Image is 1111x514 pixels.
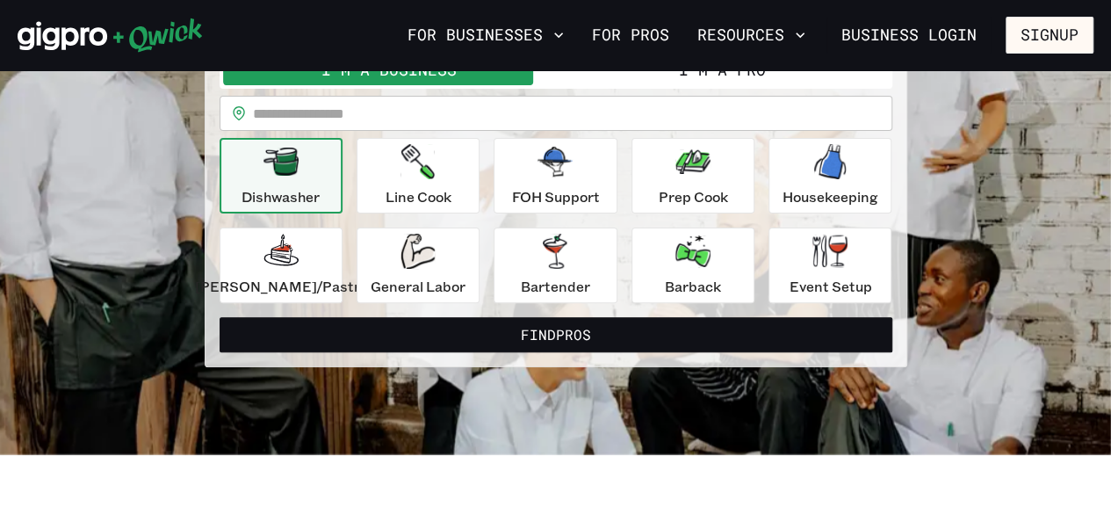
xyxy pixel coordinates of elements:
a: Business Login [826,17,992,54]
p: FOH Support [511,186,599,207]
button: Event Setup [768,228,891,303]
p: [PERSON_NAME]/Pastry [195,276,367,297]
button: For Businesses [400,20,571,50]
button: Dishwasher [220,138,343,214]
button: Line Cook [357,138,480,214]
p: Line Cook [386,186,451,207]
button: [PERSON_NAME]/Pastry [220,228,343,303]
p: Barback [665,276,721,297]
button: Barback [631,228,754,303]
p: Event Setup [789,276,871,297]
p: Bartender [521,276,590,297]
button: Bartender [494,228,617,303]
button: Resources [690,20,812,50]
button: FOH Support [494,138,617,214]
a: For Pros [585,20,676,50]
button: FindPros [220,317,892,352]
button: Prep Cook [631,138,754,214]
p: Housekeeping [783,186,878,207]
p: General Labor [371,276,465,297]
button: Housekeeping [768,138,891,214]
p: Dishwasher [242,186,320,207]
button: Signup [1006,17,1093,54]
button: General Labor [357,228,480,303]
p: Prep Cook [658,186,727,207]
